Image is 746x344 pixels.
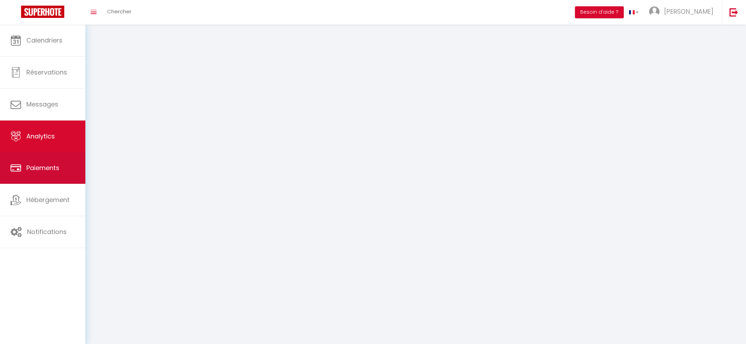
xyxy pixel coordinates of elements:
[26,195,70,204] span: Hébergement
[729,8,738,17] img: logout
[26,132,55,141] span: Analytics
[27,227,67,236] span: Notifications
[21,6,64,18] img: Super Booking
[649,6,660,17] img: ...
[26,68,67,77] span: Réservations
[26,163,59,172] span: Paiements
[26,36,63,45] span: Calendriers
[575,6,624,18] button: Besoin d'aide ?
[26,100,58,109] span: Messages
[664,7,713,16] span: [PERSON_NAME]
[107,8,131,15] span: Chercher
[6,3,27,24] button: Ouvrir le widget de chat LiveChat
